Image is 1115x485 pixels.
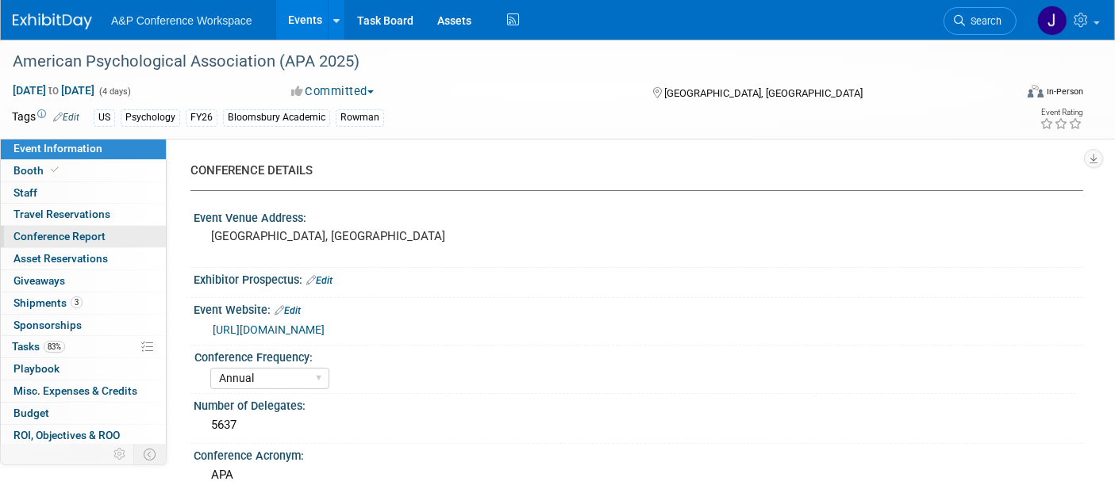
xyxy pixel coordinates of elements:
[1,425,166,446] a: ROI, Objectives & ROO
[1,403,166,424] a: Budget
[44,341,65,353] span: 83%
[186,109,217,126] div: FY26
[134,444,167,464] td: Toggle Event Tabs
[1,336,166,357] a: Tasks83%
[1,204,166,225] a: Travel Reservations
[98,86,131,97] span: (4 days)
[1,292,166,314] a: Shipments3
[1,182,166,204] a: Staff
[1,358,166,380] a: Playbook
[206,413,1071,437] div: 5637
[12,109,79,127] td: Tags
[1,248,166,269] a: Asset Reservations
[211,229,547,243] pre: [GEOGRAPHIC_DATA], [GEOGRAPHIC_DATA]
[13,230,106,242] span: Conference Report
[13,142,102,155] span: Event Information
[1028,85,1044,97] img: Format-Inperson.png
[13,186,37,199] span: Staff
[306,275,333,286] a: Edit
[13,319,82,331] span: Sponsorships
[1046,86,1083,97] div: In-Person
[13,13,92,29] img: ExhibitDay
[13,274,65,287] span: Giveaways
[71,296,83,308] span: 3
[194,298,1083,319] div: Event Website:
[13,252,108,265] span: Asset Reservations
[275,305,301,316] a: Edit
[1,226,166,247] a: Conference Report
[13,208,110,220] span: Travel Reservations
[106,444,134,464] td: Personalize Event Tab Strip
[213,323,325,336] a: [URL][DOMAIN_NAME]
[194,268,1083,288] div: Exhibitor Prospectus:
[286,83,380,100] button: Committed
[13,164,62,177] span: Booth
[51,166,59,174] i: Booth reservation complete
[194,444,1083,464] div: Conference Acronym:
[1,380,166,402] a: Misc. Expenses & Credits
[53,112,79,123] a: Edit
[46,84,61,97] span: to
[1037,6,1067,36] img: Jennifer Howell
[13,384,137,397] span: Misc. Expenses & Credits
[965,15,1002,27] span: Search
[194,346,1076,365] div: Conference Frequency:
[1,138,166,159] a: Event Information
[944,7,1017,35] a: Search
[1,270,166,292] a: Giveaways
[12,83,95,97] span: [DATE] [DATE]
[13,407,49,419] span: Budget
[223,109,330,126] div: Bloomsbury Academic
[190,162,1071,179] div: CONFERENCE DETAILS
[13,296,83,309] span: Shipments
[1,315,166,336] a: Sponsorships
[13,362,60,375] span: Playbook
[1040,109,1082,116] div: Event Rating
[7,48,992,76] div: American Psychological Association (APA 2025)
[1,160,166,181] a: Booth
[13,429,120,441] span: ROI, Objectives & ROO
[664,87,863,99] span: [GEOGRAPHIC_DATA], [GEOGRAPHIC_DATA]
[12,340,65,353] span: Tasks
[336,109,384,126] div: Rowman
[194,394,1083,414] div: Number of Delegates:
[94,109,115,126] div: US
[121,109,180,126] div: Psychology
[925,82,1083,106] div: Event Format
[111,14,252,27] span: A&P Conference Workspace
[194,206,1083,226] div: Event Venue Address:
